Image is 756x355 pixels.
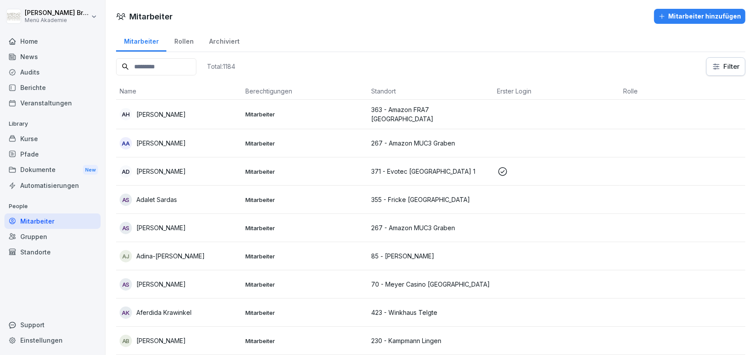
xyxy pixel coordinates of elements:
p: Mitarbeiter [245,280,364,288]
p: 363 - Amazon FRA7 [GEOGRAPHIC_DATA] [371,105,490,123]
div: AS [120,278,132,291]
a: Home [4,34,101,49]
th: Erster Login [494,83,620,100]
p: [PERSON_NAME] [136,223,186,232]
p: 267 - Amazon MUC3 Graben [371,138,490,148]
th: Berechtigungen [242,83,368,100]
div: Dokumente [4,162,101,178]
p: Mitarbeiter [245,309,364,317]
div: AS [120,222,132,234]
p: [PERSON_NAME] [136,138,186,148]
p: Library [4,117,101,131]
button: Filter [707,58,745,75]
div: AK [120,306,132,319]
div: New [83,165,98,175]
div: AH [120,108,132,120]
p: Mitarbeiter [245,168,364,176]
div: Mitarbeiter hinzufügen [658,11,741,21]
div: AJ [120,250,132,262]
a: Standorte [4,244,101,260]
p: Total: 1184 [207,62,235,71]
p: 423 - Winkhaus Telgte [371,308,490,317]
p: [PERSON_NAME] [136,280,186,289]
p: Mitarbeiter [245,224,364,232]
p: Adalet Sardas [136,195,177,204]
a: Automatisierungen [4,178,101,193]
p: Adina-[PERSON_NAME] [136,251,205,261]
a: Rollen [166,29,201,52]
th: Standort [368,83,493,100]
a: Berichte [4,80,101,95]
p: 230 - Kampmann Lingen [371,336,490,345]
div: Support [4,317,101,333]
div: AS [120,194,132,206]
p: 355 - Fricke [GEOGRAPHIC_DATA] [371,195,490,204]
th: Rolle [620,83,745,100]
div: AA [120,137,132,149]
p: Aferdida Krawinkel [136,308,192,317]
div: AD [120,165,132,178]
p: 371 - Evotec [GEOGRAPHIC_DATA] 1 [371,167,490,176]
p: 267 - Amazon MUC3 Graben [371,223,490,232]
div: AB [120,335,132,347]
th: Name [116,83,242,100]
a: Archiviert [201,29,247,52]
p: Mitarbeiter [245,139,364,147]
button: Mitarbeiter hinzufügen [654,9,745,24]
p: Mitarbeiter [245,110,364,118]
p: People [4,199,101,213]
p: 70 - Meyer Casino [GEOGRAPHIC_DATA] [371,280,490,289]
div: Filter [712,62,740,71]
a: Pfade [4,146,101,162]
p: [PERSON_NAME] [136,110,186,119]
a: Einstellungen [4,333,101,348]
a: Veranstaltungen [4,95,101,111]
a: Kurse [4,131,101,146]
p: [PERSON_NAME] [136,336,186,345]
h1: Mitarbeiter [129,11,173,22]
a: Gruppen [4,229,101,244]
p: Mitarbeiter [245,196,364,204]
p: [PERSON_NAME] Bruns [25,9,89,17]
p: Mitarbeiter [245,337,364,345]
a: DokumenteNew [4,162,101,178]
a: Mitarbeiter [116,29,166,52]
p: Menü Akademie [25,17,89,23]
p: 85 - [PERSON_NAME] [371,251,490,261]
a: News [4,49,101,64]
a: Mitarbeiter [4,213,101,229]
p: [PERSON_NAME] [136,167,186,176]
p: Mitarbeiter [245,252,364,260]
a: Audits [4,64,101,80]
